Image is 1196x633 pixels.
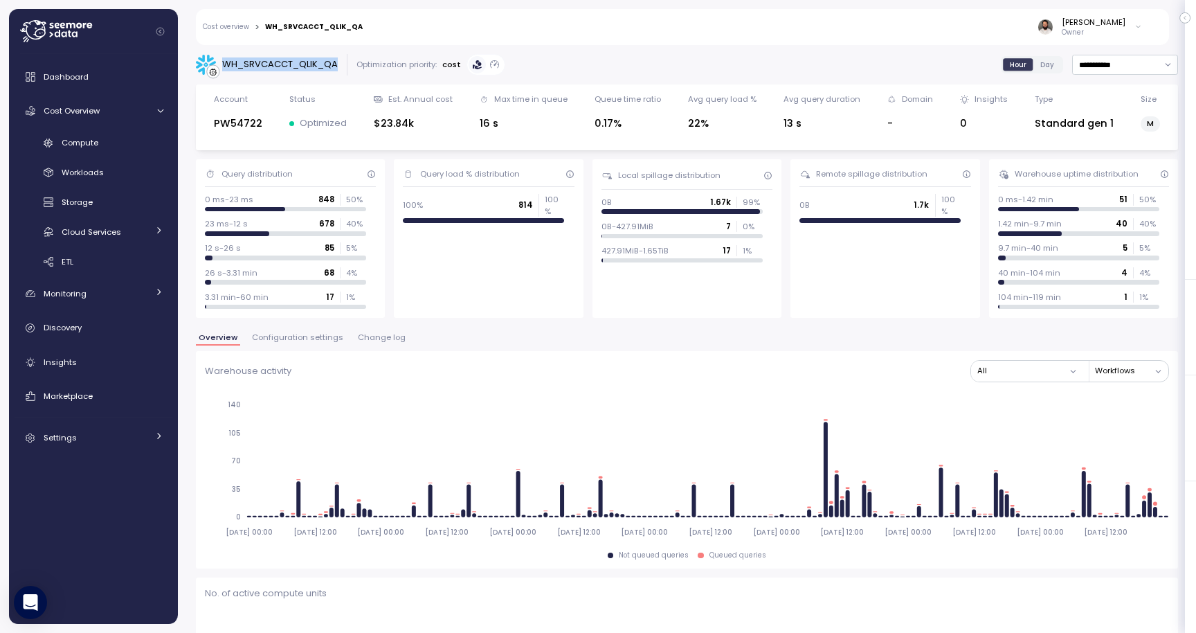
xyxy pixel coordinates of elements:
[783,116,860,132] div: 13 s
[44,432,77,443] span: Settings
[998,218,1062,229] p: 1.42 min-9.7 min
[902,93,933,105] div: Domain
[688,116,756,132] div: 22%
[743,197,762,208] p: 99 %
[885,528,932,537] tspan: [DATE] 00:00
[1139,194,1159,205] p: 50 %
[15,250,172,273] a: ETL
[518,199,533,211] p: 814
[221,168,293,179] div: Query distribution
[203,24,249,30] a: Cost overview
[346,218,365,229] p: 40 %
[783,93,860,105] div: Avg query duration
[1139,292,1159,303] p: 1 %
[346,194,365,205] p: 50 %
[62,226,121,238] span: Cloud Services
[346,292,365,303] p: 1 %
[199,334,237,341] span: Overview
[998,242,1058,253] p: 9.7 min-40 min
[205,267,257,278] p: 26 s-3.31 min
[688,93,756,105] div: Avg query load %
[1035,93,1053,105] div: Type
[425,528,469,537] tspan: [DATE] 12:00
[442,59,461,70] p: cost
[205,218,248,229] p: 23 ms-12 s
[293,528,336,537] tspan: [DATE] 12:00
[619,551,689,560] div: Not queued queries
[689,528,732,537] tspan: [DATE] 12:00
[236,512,241,521] tspan: 0
[62,256,73,267] span: ETL
[1095,361,1168,381] button: Workflows
[545,194,564,217] p: 100 %
[1116,218,1127,229] p: 40
[621,528,668,537] tspan: [DATE] 00:00
[62,167,104,178] span: Workloads
[15,314,172,342] a: Discovery
[1124,292,1127,303] p: 1
[205,194,253,205] p: 0 ms-23 ms
[326,292,334,303] p: 17
[420,168,520,179] div: Query load % distribution
[44,322,82,333] span: Discovery
[494,93,568,105] div: Max time in queue
[300,116,347,130] p: Optimized
[324,267,334,278] p: 68
[346,267,365,278] p: 4 %
[799,199,810,211] p: 0B
[601,197,612,208] p: 0B
[1062,28,1125,37] p: Owner
[265,24,363,30] div: WH_SRVCACCT_QLIK_QA
[15,191,172,214] a: Storage
[743,221,762,232] p: 0 %
[205,242,241,253] p: 12 s-26 s
[816,168,927,179] div: Remote spillage distribution
[15,97,172,125] a: Cost Overview
[887,116,933,132] div: -
[15,425,172,452] a: Settings
[1139,267,1159,278] p: 4 %
[205,587,1169,600] p: No. of active compute units
[15,382,172,410] a: Marketplace
[952,528,996,537] tspan: [DATE] 12:00
[231,456,241,465] tspan: 70
[1010,60,1026,70] span: Hour
[1147,116,1154,131] span: M
[710,197,731,208] p: 1.67k
[601,245,669,256] p: 427.91MiB-1.65TiB
[998,292,1061,303] p: 104 min-119 min
[556,528,600,537] tspan: [DATE] 12:00
[289,93,316,105] div: Status
[228,400,241,409] tspan: 140
[914,199,929,211] p: 1.7k
[62,197,93,208] span: Storage
[44,105,100,116] span: Cost Overview
[356,59,437,70] div: Optimization priority:
[346,242,365,253] p: 5 %
[15,161,172,184] a: Workloads
[15,280,172,307] a: Monitoring
[15,132,172,154] a: Compute
[14,586,47,619] div: Open Intercom Messenger
[44,71,89,82] span: Dashboard
[403,199,423,211] p: 100%
[44,288,87,299] span: Monitoring
[998,267,1060,278] p: 40 min-104 min
[1119,194,1127,205] p: 51
[1084,528,1127,537] tspan: [DATE] 12:00
[62,137,98,148] span: Compute
[255,23,260,32] div: >
[998,194,1053,205] p: 0 ms-1.42 min
[222,57,338,71] div: WH_SRVCACCT_QLIK_QA
[1016,528,1063,537] tspan: [DATE] 00:00
[723,245,731,256] p: 17
[226,528,273,537] tspan: [DATE] 00:00
[252,334,343,341] span: Configuration settings
[618,170,721,181] div: Local spillage distribution
[960,116,1008,132] div: 0
[480,116,568,132] div: 16 s
[726,221,731,232] p: 7
[15,348,172,376] a: Insights
[709,551,766,560] div: Queued queries
[975,93,1008,105] div: Insights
